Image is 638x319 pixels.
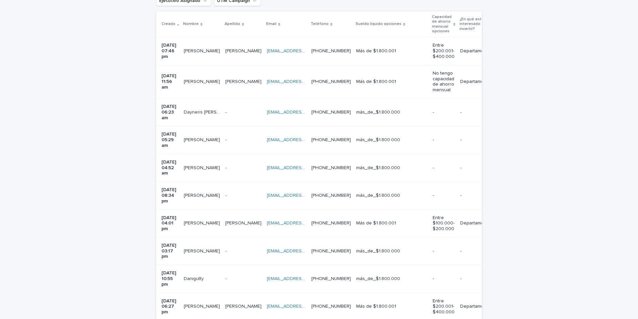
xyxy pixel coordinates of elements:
p: Andrea Montero [184,164,221,171]
p: Dayneris Leon [184,108,221,115]
p: Departamentos [460,48,493,54]
p: Entre $100.000- $200.000 [433,215,455,232]
p: - [225,108,228,115]
a: [PHONE_NUMBER] [311,304,351,309]
p: [PERSON_NAME] [225,78,263,85]
p: - [225,191,228,198]
p: - [433,137,455,143]
p: - [433,248,455,254]
p: [DATE] 11:56 am [161,73,178,90]
p: [DATE] 08:34 pm [161,187,178,204]
a: [EMAIL_ADDRESS][DOMAIN_NAME] [267,304,342,309]
p: - [225,275,228,282]
p: más_de_$1.800.000 [356,165,427,171]
p: [PERSON_NAME] [225,302,263,309]
p: - [433,276,455,282]
p: Capacidad de ahorro mensual opciones [432,13,452,35]
p: más_de_$1.800.000 [356,276,427,282]
p: - [460,137,493,143]
p: Valentin Cantillana [184,136,221,143]
p: Creado [161,20,175,28]
a: [PHONE_NUMBER] [311,165,351,170]
a: [PHONE_NUMBER] [311,49,351,53]
p: [PERSON_NAME] [184,302,221,309]
a: [PHONE_NUMBER] [311,193,351,198]
a: [EMAIL_ADDRESS][DOMAIN_NAME] [267,138,342,142]
p: - [433,193,455,198]
a: [EMAIL_ADDRESS][DOMAIN_NAME] [267,165,342,170]
p: Más de $1.800.001 [356,48,427,54]
a: [EMAIL_ADDRESS][DOMAIN_NAME] [267,110,342,115]
p: Apellido [225,20,240,28]
p: - [460,193,493,198]
p: [PERSON_NAME] [225,219,263,226]
p: Departamentos [460,220,493,226]
p: más_de_$1.800.000 [356,110,427,115]
a: [EMAIL_ADDRESS][DOMAIN_NAME] [267,221,342,225]
p: Elvira Escudero Moll [184,247,221,254]
p: [PERSON_NAME] [184,47,221,54]
p: [PERSON_NAME] [184,219,221,226]
p: Email [266,20,276,28]
p: - [433,165,455,171]
p: - [460,276,493,282]
a: [PHONE_NUMBER] [311,276,351,281]
p: Nombre [183,20,199,28]
p: Entre $200.001- $400.000 [433,43,455,59]
p: más_de_$1.800.000 [356,248,427,254]
p: - [225,136,228,143]
p: más_de_$1.800.000 [356,193,427,198]
p: [DATE] 04:52 am [161,159,178,176]
p: - [225,164,228,171]
p: [DATE] 05:29 am [161,132,178,148]
p: Sueldo líquido opciones [356,20,401,28]
a: [PHONE_NUMBER] [311,110,351,115]
a: [PHONE_NUMBER] [311,79,351,84]
p: Departamentos [460,79,493,85]
a: [EMAIL_ADDRESS][DOMAIN_NAME] [267,249,342,253]
a: [EMAIL_ADDRESS][DOMAIN_NAME] [267,193,342,198]
a: [EMAIL_ADDRESS][DOMAIN_NAME] [267,276,342,281]
a: [EMAIL_ADDRESS][DOMAIN_NAME] [267,79,342,84]
p: Teléfono [311,20,329,28]
a: [PHONE_NUMBER] [311,138,351,142]
p: Entre $200.001- $400.000 [433,298,455,315]
p: [DATE] 07:46 pm [161,43,178,59]
p: [PERSON_NAME] [225,47,263,54]
p: Más de $1.800.001 [356,220,427,226]
p: Más de $1.800.001 [356,304,427,309]
a: [EMAIL_ADDRESS][DOMAIN_NAME] [267,49,342,53]
p: [DATE] 06:27 pm [161,298,178,315]
p: ¿En qué estás interesado invertir? [460,16,490,33]
p: - [460,248,493,254]
p: [PERSON_NAME] [184,78,221,85]
p: - [460,165,493,171]
p: [DATE] 10:55 pm [161,270,178,287]
p: más_de_$1.800.000 [356,137,427,143]
p: [DATE] 03:17 pm [161,243,178,259]
p: - [460,110,493,115]
a: [PHONE_NUMBER] [311,221,351,225]
p: [DATE] 06:23 am [161,104,178,121]
p: No tengo capacidad de ahorro mensual [433,71,455,93]
a: [PHONE_NUMBER] [311,249,351,253]
p: Rodrigo Bustamante [184,191,221,198]
p: Danigutty [184,275,205,282]
p: Departamentos [460,304,493,309]
p: - [433,110,455,115]
p: [DATE] 04:01 pm [161,215,178,232]
p: Más de $1.800.001 [356,79,427,85]
p: - [225,247,228,254]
